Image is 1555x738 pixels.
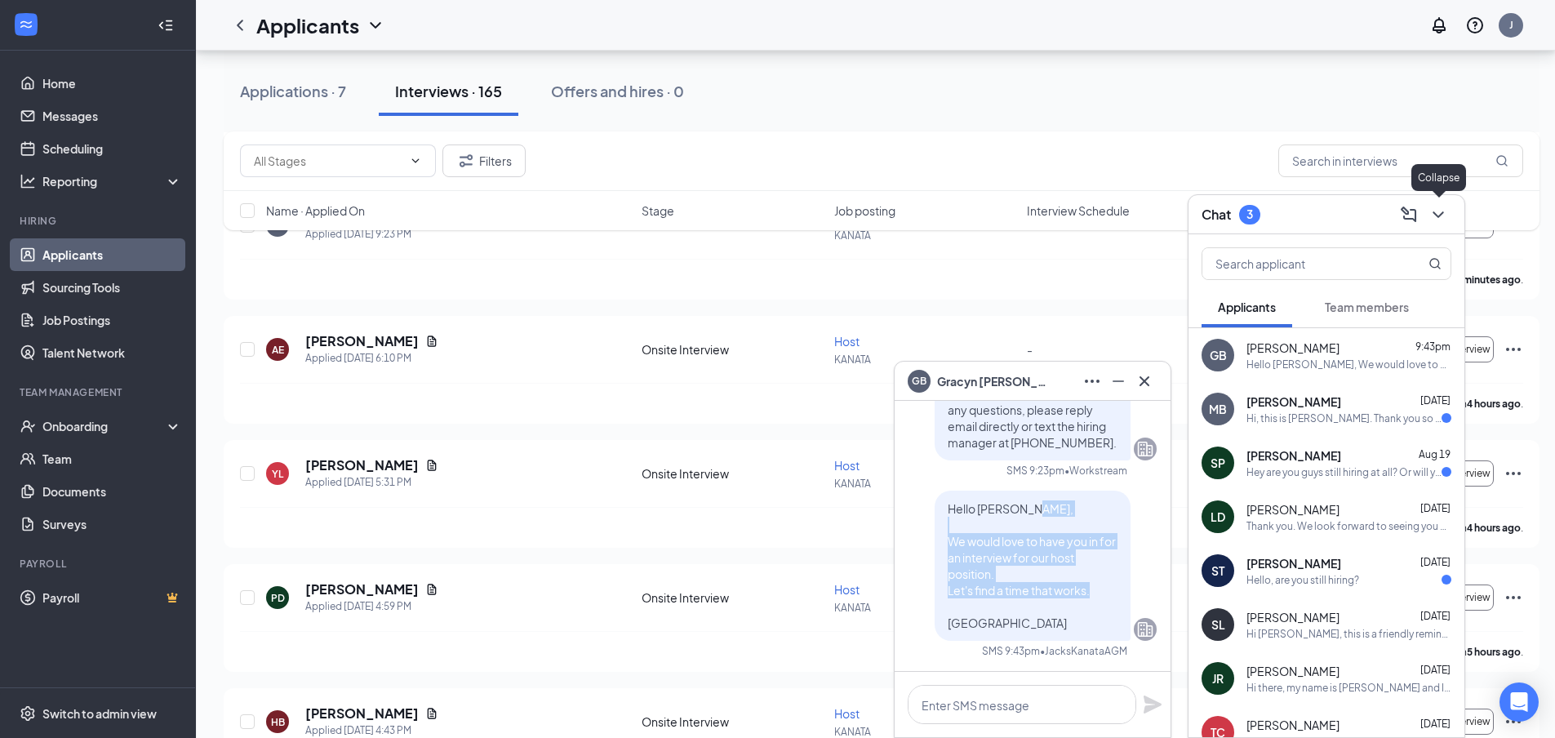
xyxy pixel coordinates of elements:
[305,350,438,367] div: Applied [DATE] 6:10 PM
[18,16,34,33] svg: WorkstreamLogo
[1504,588,1523,607] svg: Ellipses
[1246,519,1451,533] div: Thank you. We look forward to seeing you next week!
[1108,371,1128,391] svg: Minimize
[1504,712,1523,731] svg: Ellipses
[1135,620,1155,639] svg: Company
[42,100,182,132] a: Messages
[20,705,36,722] svg: Settings
[551,81,684,101] div: Offers and hires · 0
[834,582,860,597] span: Host
[1040,644,1127,658] span: • JacksKanataAGM
[1218,300,1276,314] span: Applicants
[937,372,1051,390] span: Gracyn [PERSON_NAME]
[1246,573,1359,587] div: Hello, are you still hiring?
[834,458,860,473] span: Host
[1467,522,1521,534] b: 4 hours ago
[20,173,36,189] svg: Analysis
[1105,368,1131,394] button: Minimize
[1246,501,1340,518] span: [PERSON_NAME]
[1420,610,1451,622] span: [DATE]
[42,442,182,475] a: Team
[642,714,824,730] div: Onsite Interview
[1246,447,1341,464] span: [PERSON_NAME]
[442,144,526,177] button: Filter Filters
[642,202,674,219] span: Stage
[42,508,182,540] a: Surveys
[254,152,402,170] input: All Stages
[1006,464,1064,478] div: SMS 9:23pm
[1246,393,1341,410] span: [PERSON_NAME]
[1450,273,1521,286] b: 21 minutes ago
[642,589,824,606] div: Onsite Interview
[1420,664,1451,676] span: [DATE]
[1212,670,1224,687] div: JR
[1246,609,1340,625] span: [PERSON_NAME]
[1425,202,1451,228] button: ChevronDown
[834,477,1017,491] p: KANATA
[1411,164,1466,191] div: Collapse
[1143,695,1162,714] svg: Plane
[1467,646,1521,658] b: 5 hours ago
[272,467,283,481] div: YL
[982,644,1040,658] div: SMS 9:43pm
[1211,616,1225,633] div: SL
[1135,439,1155,459] svg: Company
[1246,627,1451,641] div: Hi [PERSON_NAME], this is a friendly reminder. Your meeting with [PERSON_NAME] for Bartender at [...
[1246,717,1340,733] span: [PERSON_NAME]
[42,173,183,189] div: Reporting
[305,332,419,350] h5: [PERSON_NAME]
[1415,340,1451,353] span: 9:43pm
[1428,257,1442,270] svg: MagnifyingGlass
[1246,358,1451,371] div: Hello [PERSON_NAME], We would love to have you in for an interview for our host position. Let's f...
[305,705,419,722] h5: [PERSON_NAME]
[42,475,182,508] a: Documents
[456,151,476,171] svg: Filter
[20,418,36,434] svg: UserCheck
[409,154,422,167] svg: ChevronDown
[1325,300,1409,314] span: Team members
[1202,248,1396,279] input: Search applicant
[305,456,419,474] h5: [PERSON_NAME]
[1278,144,1523,177] input: Search in interviews
[42,418,168,434] div: Onboarding
[20,385,179,399] div: Team Management
[1246,663,1340,679] span: [PERSON_NAME]
[1079,368,1105,394] button: Ellipses
[42,67,182,100] a: Home
[1399,205,1419,225] svg: ComposeMessage
[42,271,182,304] a: Sourcing Tools
[42,705,157,722] div: Switch to admin view
[1211,509,1225,525] div: LD
[1131,368,1157,394] button: Cross
[230,16,250,35] svg: ChevronLeft
[948,501,1116,630] span: Hello [PERSON_NAME], We would love to have you in for an interview for our host position. Let's f...
[1082,371,1102,391] svg: Ellipses
[1246,465,1442,479] div: Hey are you guys still hiring at all? Or will you be hiring soon?
[1064,464,1127,478] span: • Workstream
[256,11,359,39] h1: Applicants
[1210,347,1227,363] div: GB
[20,557,179,571] div: Payroll
[1499,682,1539,722] div: Open Intercom Messenger
[1495,154,1508,167] svg: MagnifyingGlass
[834,202,895,219] span: Job posting
[425,707,438,720] svg: Document
[1209,401,1227,417] div: MB
[1428,205,1448,225] svg: ChevronDown
[1420,394,1451,407] span: [DATE]
[1419,448,1451,460] span: Aug 19
[1211,455,1225,471] div: SP
[20,214,179,228] div: Hiring
[425,583,438,596] svg: Document
[42,581,182,614] a: PayrollCrown
[1246,207,1253,221] div: 3
[266,202,365,219] span: Name · Applied On
[1420,502,1451,514] span: [DATE]
[834,353,1017,367] p: KANATA
[271,715,285,729] div: HB
[1246,340,1340,356] span: [PERSON_NAME]
[42,336,182,369] a: Talent Network
[1504,464,1523,483] svg: Ellipses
